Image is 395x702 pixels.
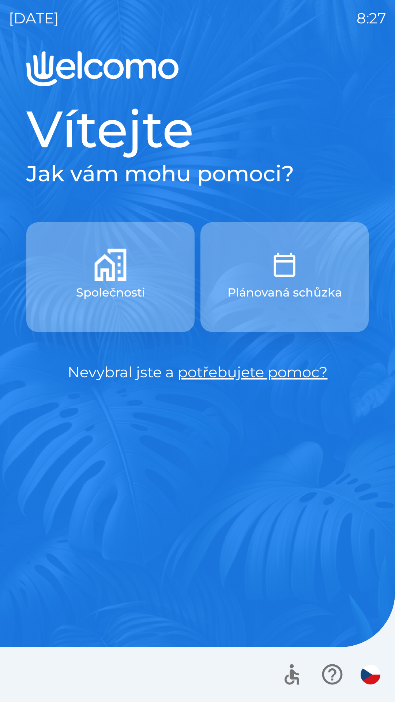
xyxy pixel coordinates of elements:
[178,363,328,381] a: potřebujete pomoc?
[200,222,369,332] button: Plánovaná schůzka
[357,7,386,29] p: 8:27
[76,284,145,301] p: Společnosti
[26,98,369,160] h1: Vítejte
[26,222,195,332] button: Společnosti
[26,160,369,187] h2: Jak vám mohu pomoci?
[268,249,301,281] img: ebd3962f-d1ed-43ad-a168-1f301a2420fe.png
[26,51,369,86] img: Logo
[26,361,369,383] p: Nevybral jste a
[9,7,59,29] p: [DATE]
[227,284,342,301] p: Plánovaná schůzka
[94,249,127,281] img: 825ce324-eb87-46dd-be6d-9b75a7c278d7.png
[361,665,380,684] img: cs flag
